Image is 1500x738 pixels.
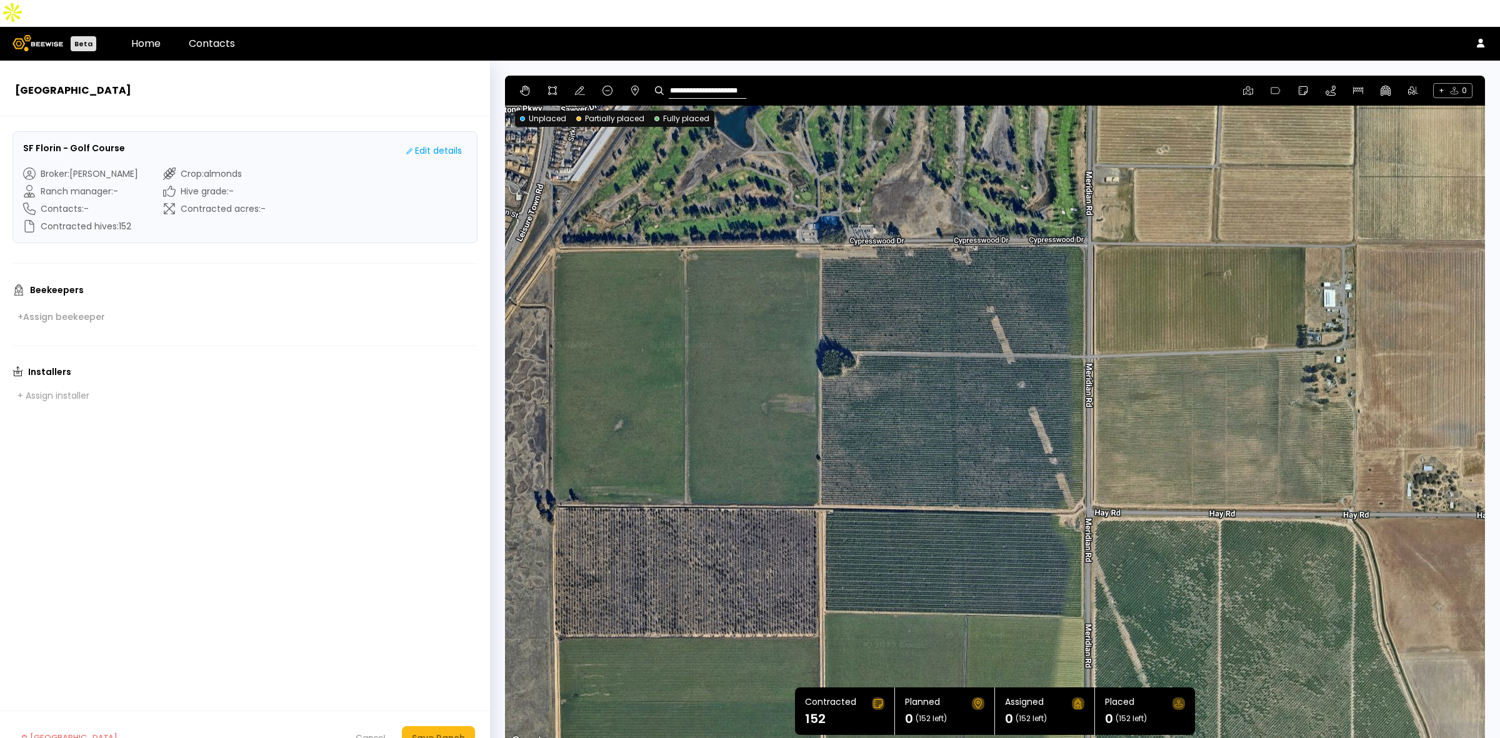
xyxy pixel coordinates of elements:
[131,36,161,51] a: Home
[805,697,856,710] div: Contracted
[189,36,235,51] a: Contacts
[23,185,138,197] div: Ranch manager : -
[905,697,940,710] div: Planned
[12,35,63,51] img: Beewise logo
[1005,697,1044,710] div: Assigned
[916,715,947,722] span: (152 left)
[12,387,94,404] button: + Assign installer
[1105,712,1113,725] h1: 0
[163,167,266,180] div: Crop : almonds
[1005,712,1013,725] h1: 0
[12,308,110,326] button: +Assign beekeeper
[1016,715,1047,722] span: (152 left)
[23,142,125,155] h3: SF Florin - Golf Course
[28,367,71,376] h3: Installers
[401,142,467,160] button: Edit details
[163,202,266,215] div: Contracted acres : -
[15,83,475,98] h2: [GEOGRAPHIC_DATA]
[1105,697,1134,710] div: Placed
[30,286,84,294] h3: Beekeepers
[23,167,138,180] div: Broker : [PERSON_NAME]
[23,220,138,232] div: Contracted hives : 152
[805,712,826,725] h1: 152
[654,113,709,124] div: Fully placed
[17,390,89,401] div: + Assign installer
[23,202,138,215] div: Contacts : -
[576,113,644,124] div: Partially placed
[406,144,462,157] div: Edit details
[1433,83,1472,98] span: + 0
[163,185,266,197] div: Hive grade : -
[17,311,105,322] div: + Assign beekeeper
[71,36,96,51] div: Beta
[905,712,913,725] h1: 0
[1116,715,1147,722] span: (152 left)
[520,113,566,124] div: Unplaced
